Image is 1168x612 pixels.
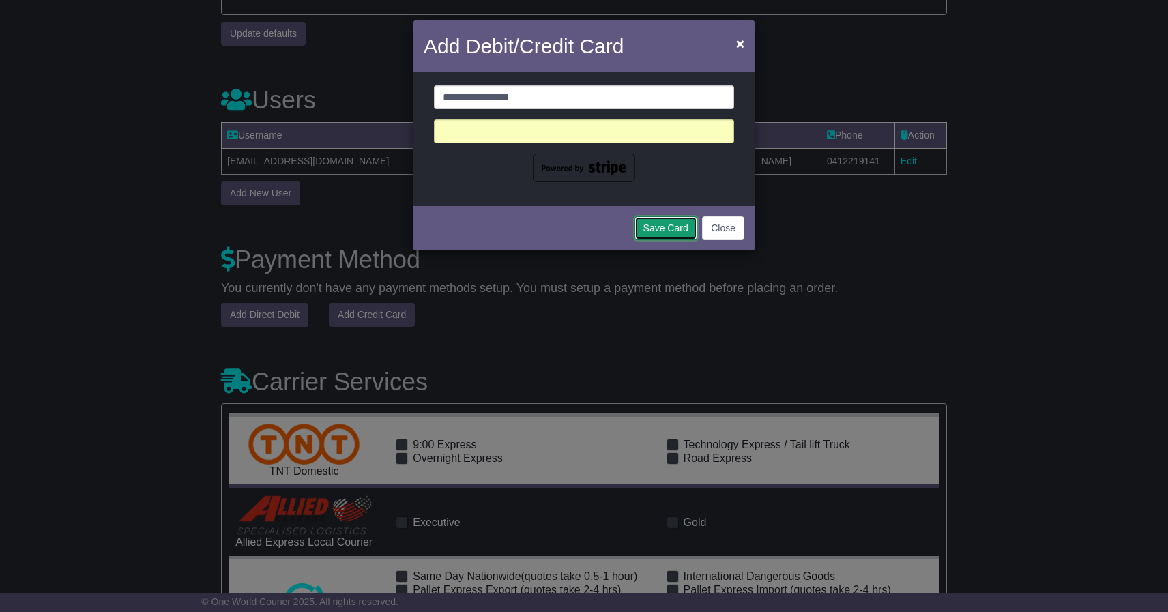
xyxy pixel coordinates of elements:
[424,31,624,61] h4: Add Debit/Credit Card
[736,35,744,51] span: ×
[702,216,744,240] button: Close
[533,154,635,182] img: powered-by-stripe.png
[634,216,697,240] button: Save Card
[729,29,751,57] button: Close
[443,124,725,136] iframe: Secure card payment input frame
